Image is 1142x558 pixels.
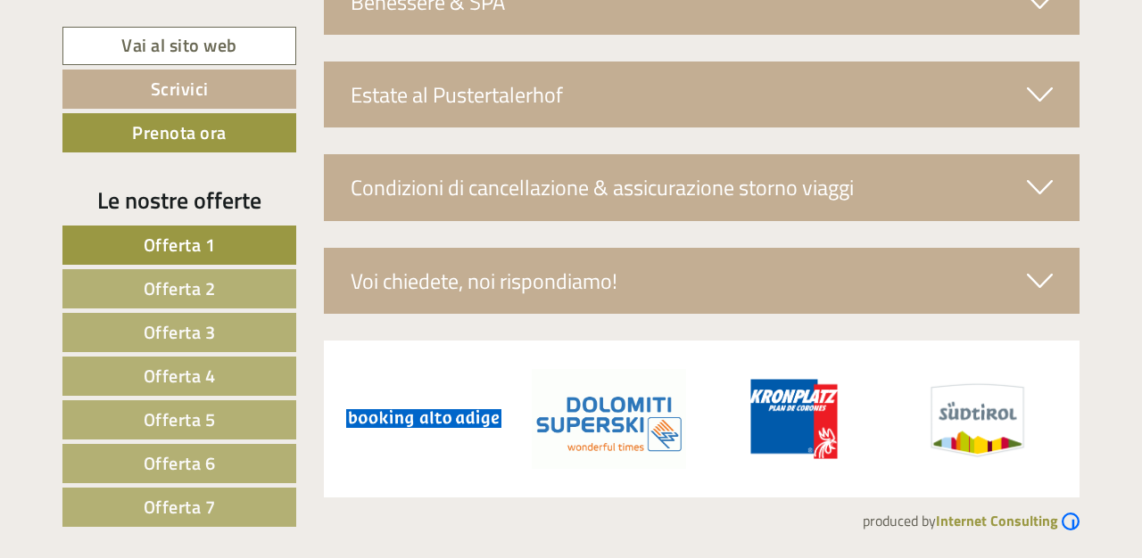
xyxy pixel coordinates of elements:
[62,113,296,152] a: Prenota ora
[1062,513,1080,530] img: Logo Internet Consulting
[144,231,216,258] span: Offerta 1
[324,154,1080,220] div: Condizioni di cancellazione & assicurazione storno viaggi
[144,318,216,346] span: Offerta 3
[144,406,216,433] span: Offerta 5
[144,362,216,390] span: Offerta 4
[324,248,1080,314] div: Voi chiedete, noi rispondiamo!
[62,70,296,109] a: Scrivici
[62,184,296,217] div: Le nostre offerte
[144,493,216,521] span: Offerta 7
[324,62,1080,127] div: Estate al Pustertalerhof
[936,510,1080,531] a: Internet Consulting
[144,449,216,477] span: Offerta 6
[62,497,1080,531] div: produced by
[62,27,296,65] a: Vai al sito web
[144,275,216,302] span: Offerta 2
[936,510,1058,531] b: Internet Consulting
